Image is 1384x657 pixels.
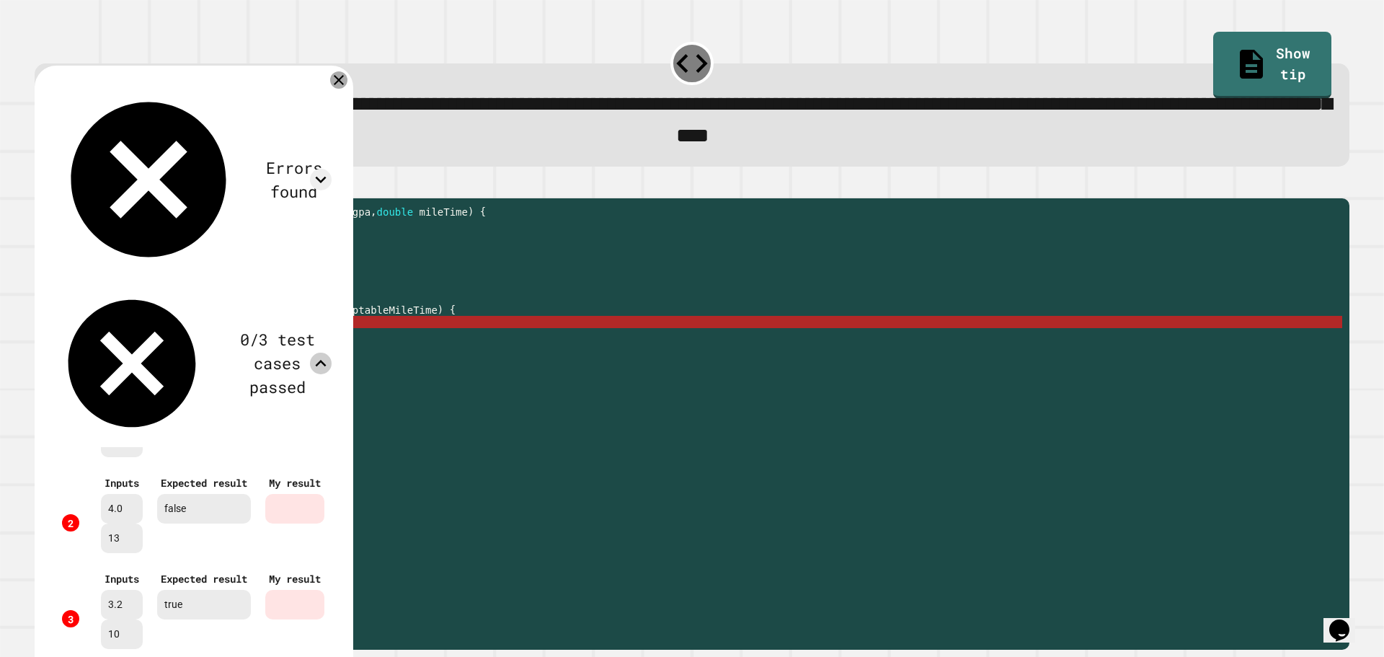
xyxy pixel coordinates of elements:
[1213,32,1331,98] a: Show tip
[269,475,321,490] div: My result
[101,619,143,649] div: 10
[62,514,79,532] div: 2
[105,571,139,586] div: Inputs
[105,475,139,490] div: Inputs
[223,327,332,399] div: 0/3 test cases passed
[161,475,247,490] div: Expected result
[101,524,143,553] div: 13
[62,610,79,627] div: 3
[256,156,332,203] div: Errors found
[269,571,321,586] div: My result
[157,590,251,619] div: true
[101,590,143,619] div: 3.2
[157,494,251,524] div: false
[161,571,247,586] div: Expected result
[101,494,143,524] div: 4.0
[1323,599,1370,643] iframe: chat widget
